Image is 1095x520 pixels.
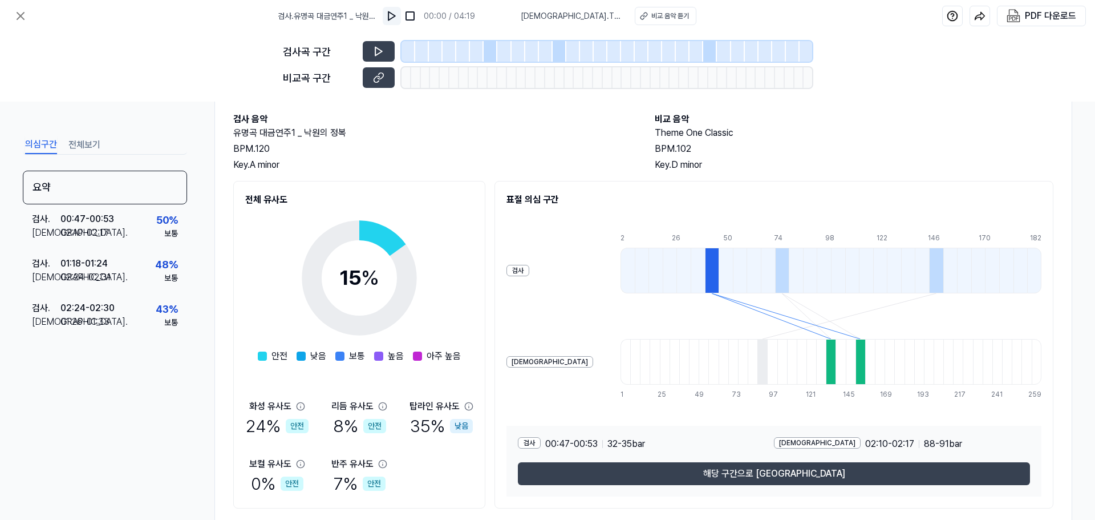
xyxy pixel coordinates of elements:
div: 97 [769,389,778,400]
div: 검사 [506,265,529,276]
span: 32 - 35 bar [607,437,645,451]
div: 보통 [164,228,178,240]
h2: Theme One Classic [655,126,1053,140]
span: % [361,265,379,290]
div: 35 % [410,413,473,439]
h2: 표절 의심 구간 [506,193,1041,207]
div: 193 [917,389,927,400]
div: 43 % [156,301,178,317]
div: 01:26 - 01:33 [60,315,109,329]
img: PDF Download [1007,9,1020,23]
span: 안전 [271,349,287,363]
span: 00:47 - 00:53 [545,437,598,451]
div: 8 % [333,413,386,439]
div: 50 % [156,212,178,228]
div: 73 [732,389,741,400]
div: 49 [695,389,704,400]
div: 검사 . [32,257,60,271]
div: [DEMOGRAPHIC_DATA] . [32,226,60,240]
div: 217 [954,389,964,400]
div: 48 % [155,257,178,272]
h2: 비교 음악 [655,112,1053,126]
div: BPM. 120 [233,142,632,156]
div: 145 [843,389,853,400]
div: 182 [1030,233,1041,243]
div: 25 [658,389,667,400]
img: play [386,10,398,22]
div: 리듬 유사도 [331,400,374,413]
div: Key. D minor [655,158,1053,172]
div: 탑라인 유사도 [409,400,460,413]
div: [DEMOGRAPHIC_DATA] [774,437,861,449]
span: 88 - 91 bar [924,437,962,451]
span: 아주 높음 [427,349,461,363]
h2: 유명곡 대금연주1 _ 낙원의 정복 [233,126,632,140]
div: Key. A minor [233,158,632,172]
div: 낮음 [450,419,473,433]
div: 15 [339,263,379,293]
div: 안전 [363,419,386,433]
span: 낮음 [310,349,326,363]
span: 02:10 - 02:17 [865,437,914,451]
button: PDF 다운로드 [1004,6,1078,26]
h2: 검사 음악 [233,112,632,126]
div: 2 [620,233,635,243]
div: 검사 [518,437,541,449]
div: [DEMOGRAPHIC_DATA] [506,356,593,368]
div: 241 [991,389,1001,400]
div: [DEMOGRAPHIC_DATA] . [32,315,60,329]
div: 24 % [246,413,309,439]
div: 안전 [286,419,309,433]
div: 169 [880,389,890,400]
div: 74 [774,233,788,243]
div: 반주 유사도 [331,457,374,471]
div: 259 [1028,389,1041,400]
div: 검사 . [32,212,60,226]
img: help [947,10,958,22]
div: 146 [928,233,942,243]
h2: 전체 유사도 [245,193,473,207]
div: 98 [825,233,839,243]
div: 7 % [334,471,386,497]
img: stop [404,10,416,22]
div: 00:47 - 00:53 [60,212,114,226]
div: 02:24 - 02:30 [60,301,115,315]
div: 검사 . [32,301,60,315]
div: 보통 [164,317,178,329]
span: 높음 [388,349,404,363]
div: [DEMOGRAPHIC_DATA] . [32,271,60,284]
div: BPM. 102 [655,142,1053,156]
div: 검사곡 구간 [283,44,356,59]
div: 보컬 유사도 [249,457,291,471]
div: 02:24 - 02:31 [60,271,111,284]
div: 비교곡 구간 [283,70,356,86]
div: 보통 [164,272,178,284]
div: 화성 유사도 [249,400,291,413]
div: 1 [620,389,630,400]
div: 요약 [23,171,187,204]
button: 전체보기 [68,136,100,154]
div: 122 [877,233,891,243]
span: 보통 [349,349,365,363]
div: 02:10 - 02:17 [60,226,108,240]
div: 121 [806,389,816,400]
button: 의심구간 [25,136,57,154]
div: 안전 [363,477,386,491]
div: 안전 [281,477,303,491]
div: 00:00 / 04:19 [424,10,475,22]
div: 01:18 - 01:24 [60,257,108,271]
div: 26 [672,233,686,243]
div: 비교 음악 듣기 [651,11,689,21]
span: 검사 . 유명곡 대금연주1 _ 낙원의 정복 [278,10,378,22]
div: 0 % [251,471,303,497]
button: 비교 음악 듣기 [635,7,696,25]
span: [DEMOGRAPHIC_DATA] . Theme One Classic [521,10,621,22]
img: share [974,10,985,22]
button: 해당 구간으로 [GEOGRAPHIC_DATA] [518,462,1030,485]
div: PDF 다운로드 [1025,9,1076,23]
div: 170 [979,233,993,243]
div: 50 [723,233,737,243]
